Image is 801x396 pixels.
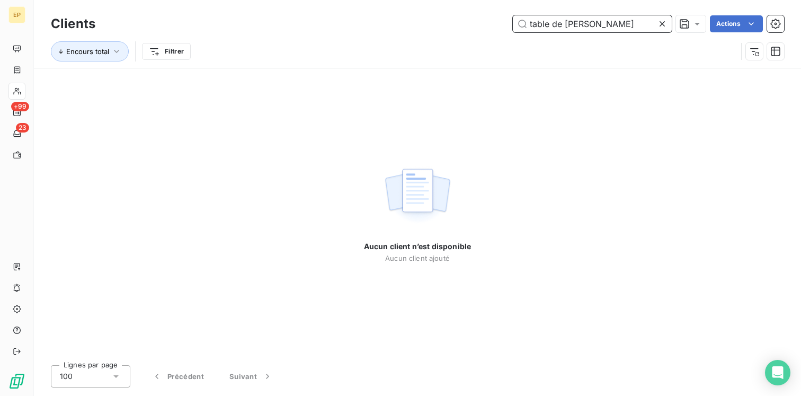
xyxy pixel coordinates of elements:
[11,102,29,111] span: +99
[51,41,129,61] button: Encours total
[8,373,25,390] img: Logo LeanPay
[8,6,25,23] div: EP
[51,14,95,33] h3: Clients
[364,241,471,252] span: Aucun client n’est disponible
[765,360,790,385] div: Open Intercom Messenger
[60,371,73,382] span: 100
[217,365,286,388] button: Suivant
[710,15,763,32] button: Actions
[16,123,29,133] span: 23
[513,15,672,32] input: Rechercher
[385,254,450,262] span: Aucun client ajouté
[66,47,109,56] span: Encours total
[142,43,191,60] button: Filtrer
[384,163,451,228] img: empty state
[139,365,217,388] button: Précédent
